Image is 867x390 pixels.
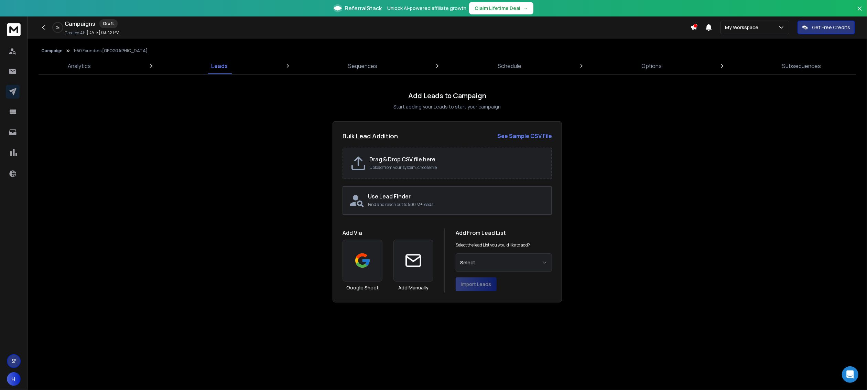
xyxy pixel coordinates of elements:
[56,25,60,30] p: 0 %
[387,5,466,12] p: Unlock AI-powered affiliate growth
[207,58,232,74] a: Leads
[68,62,91,70] p: Analytics
[456,242,530,248] p: Select the lead List you would like to add?
[7,372,21,386] button: H
[368,192,546,200] h2: Use Lead Finder
[369,155,544,163] h2: Drag & Drop CSV file here
[855,4,864,21] button: Close banner
[348,62,377,70] p: Sequences
[725,24,761,31] p: My Workspace
[460,259,475,266] span: Select
[642,62,662,70] p: Options
[782,62,821,70] p: Subsequences
[369,165,544,170] p: Upload from your system, choose file
[65,20,95,28] h1: Campaigns
[344,58,381,74] a: Sequences
[494,58,525,74] a: Schedule
[842,366,858,383] div: Open Intercom Messenger
[408,91,486,101] h1: Add Leads to Campaign
[64,58,95,74] a: Analytics
[65,30,85,36] p: Created At:
[99,19,118,28] div: Draft
[469,2,533,14] button: Claim Lifetime Deal→
[343,229,433,237] h1: Add Via
[798,21,855,34] button: Get Free Credits
[456,229,552,237] h1: Add From Lead List
[497,132,552,140] a: See Sample CSV File
[346,284,379,291] h3: Google Sheet
[343,131,398,141] h2: Bulk Lead Addition
[523,5,528,12] span: →
[398,284,429,291] h3: Add Manually
[394,103,501,110] p: Start adding your Leads to start your campaign
[778,58,825,74] a: Subsequences
[74,48,148,54] p: 1-50 Founders [GEOGRAPHIC_DATA]
[87,30,119,35] p: [DATE] 03:42 PM
[812,24,850,31] p: Get Free Credits
[345,4,382,12] span: ReferralStack
[211,62,228,70] p: Leads
[498,62,521,70] p: Schedule
[638,58,666,74] a: Options
[41,48,63,54] button: Campaign
[368,202,546,207] p: Find and reach out to 500 M+ leads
